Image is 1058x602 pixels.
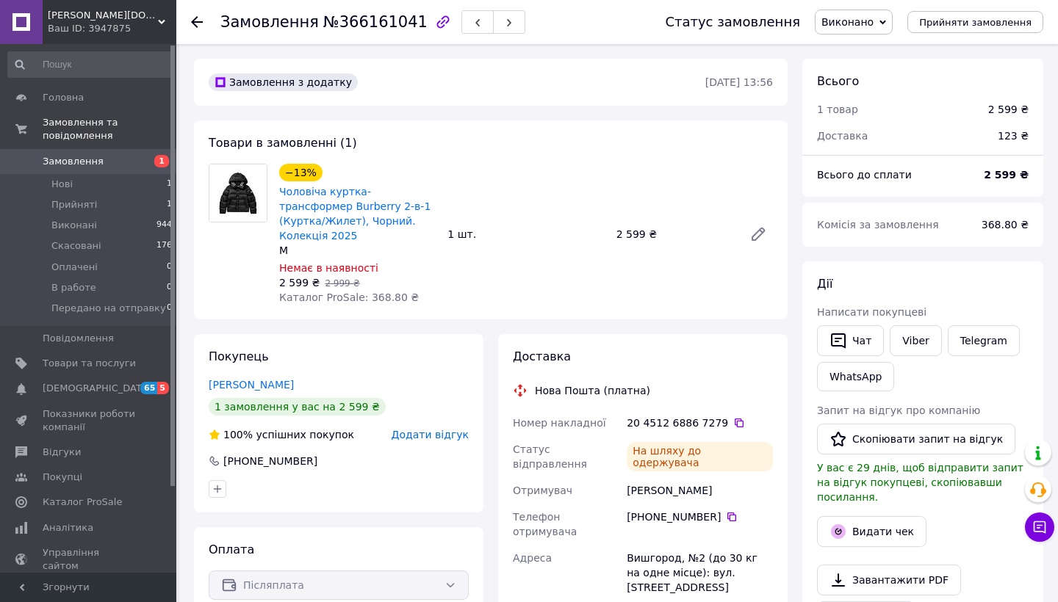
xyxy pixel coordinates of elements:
span: Додати відгук [392,429,469,440]
div: Статус замовлення [665,15,800,29]
div: [PERSON_NAME] [624,477,776,504]
span: Дії [817,277,832,291]
a: [PERSON_NAME] [209,379,294,391]
button: Чат [817,325,884,356]
span: Доставка [513,349,571,363]
span: Прийняті [51,198,97,211]
time: [DATE] 13:56 [705,76,773,88]
input: Пошук [7,51,173,78]
span: В работе [51,281,96,294]
div: M [279,243,436,258]
span: Всього [817,74,859,88]
span: 1 [167,178,172,191]
span: 65 [140,382,157,394]
span: Головна [43,91,84,104]
span: Повідомлення [43,332,114,345]
span: Управління сайтом [43,546,136,573]
span: Немає в наявності [279,262,378,274]
span: Отримувач [513,485,572,496]
div: Нова Пошта (платна) [531,383,654,398]
div: 2 599 ₴ [611,224,738,244]
span: Передано на отправку [51,302,166,315]
span: У вас є 29 днів, щоб відправити запит на відгук покупцеві, скопіювавши посилання. [817,462,1023,503]
div: 1 шт. [442,224,610,244]
span: Прийняти замовлення [919,17,1032,28]
span: 176 [156,239,172,253]
div: −13% [279,164,323,181]
span: Оплачені [51,261,98,274]
a: Редагувати [744,220,773,249]
span: 0 [167,261,172,274]
button: Чат з покупцем [1025,512,1054,542]
a: Telegram [948,325,1020,356]
span: 944 [156,219,172,232]
span: Покупець [209,349,269,363]
button: Прийняти замовлення [907,11,1043,33]
a: Завантажити PDF [817,565,961,595]
button: Скопіювати запит на відгук [817,424,1015,454]
img: Чоловіча куртка-трансформер Burberry 2-в-1 (Куртка/Жилет), Чорний. Колекція 2025 [209,164,267,222]
span: Товари та послуги [43,357,136,370]
span: №366161041 [323,13,428,31]
span: Запит на відгук про компанію [817,405,980,416]
span: Замовлення та повідомлення [43,116,176,142]
span: Оплата [209,543,254,556]
div: На шляху до одержувача [627,442,773,471]
div: 20 4512 6886 7279 [627,416,773,430]
span: Статус відправлення [513,443,587,470]
div: 1 замовлення у вас на 2 599 ₴ [209,398,386,416]
span: Виконані [51,219,97,232]
span: Каталог ProSale [43,496,122,509]
span: 100% [223,429,253,440]
a: WhatsApp [817,362,894,391]
span: Адреса [513,552,552,564]
span: Телефон отримувача [513,511,577,537]
a: Viber [890,325,941,356]
span: 1 товар [817,104,858,115]
span: 5 [157,382,169,394]
span: Аналітика [43,521,93,534]
div: [PHONE_NUMBER] [627,509,773,524]
a: Чоловіча куртка-трансформер Burberry 2-в-1 (Куртка/Жилет), Чорний. Колекція 2025 [279,186,431,242]
span: Номер накладної [513,417,606,429]
span: Нові [51,178,73,191]
span: Замовлення [43,155,104,168]
div: Повернутися назад [191,15,203,29]
span: 0 [167,281,172,294]
div: 123 ₴ [989,120,1037,152]
span: Написати покупцеві [817,306,926,318]
span: Виконано [821,16,874,28]
button: Видати чек [817,516,926,547]
span: Замовлення [220,13,319,31]
span: Відгуки [43,446,81,459]
span: Показники роботи компанії [43,407,136,434]
span: Скасовані [51,239,101,253]
span: Доставка [817,130,868,142]
span: 1 [154,155,169,167]
span: 368.80 ₴ [982,219,1029,231]
span: 1 [167,198,172,211]
div: Замовлення з додатку [209,73,358,91]
div: успішних покупок [209,427,354,442]
span: Всього до сплати [817,169,912,181]
span: Seriy.Shop [48,9,158,22]
span: 2 999 ₴ [325,278,359,289]
div: Вишгород, №2 (до 30 кг на одне місце): вул. [STREET_ADDRESS] [624,545,776,601]
span: 2 599 ₴ [279,277,320,289]
b: 2 599 ₴ [984,169,1029,181]
span: Товари в замовленні (1) [209,136,357,150]
div: 2 599 ₴ [988,102,1029,117]
span: [DEMOGRAPHIC_DATA] [43,382,151,395]
div: [PHONE_NUMBER] [222,454,319,468]
span: 0 [167,302,172,315]
span: Каталог ProSale: 368.80 ₴ [279,291,419,303]
div: Ваш ID: 3947875 [48,22,176,35]
span: Покупці [43,471,82,484]
span: Комісія за замовлення [817,219,939,231]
